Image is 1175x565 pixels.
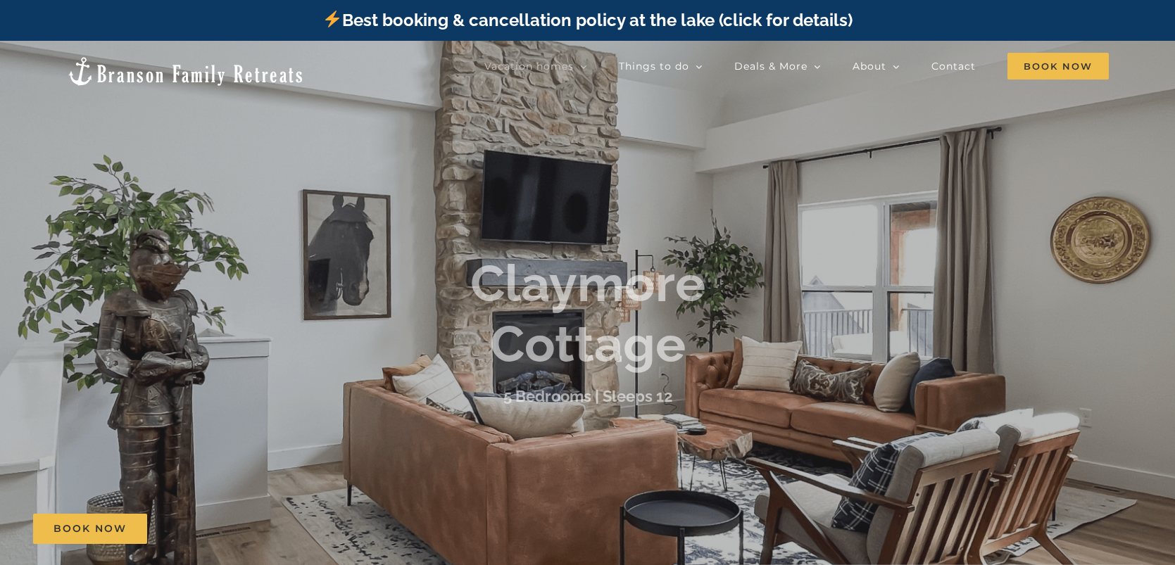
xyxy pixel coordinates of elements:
span: Book Now [1007,53,1109,80]
a: Best booking & cancellation policy at the lake (click for details) [322,10,852,30]
img: Branson Family Retreats Logo [66,56,305,87]
span: Things to do [619,61,689,71]
img: ⚡️ [324,11,341,27]
nav: Main Menu [484,52,1109,80]
h3: 5 Bedrooms | Sleeps 12 [503,388,672,406]
span: About [853,61,886,71]
a: Contact [931,52,976,80]
a: Things to do [619,52,703,80]
span: Book Now [54,523,127,535]
span: Deals & More [734,61,808,71]
a: About [853,52,900,80]
b: Claymore Cottage [470,253,705,374]
span: Vacation homes [484,61,574,71]
a: Book Now [33,514,147,544]
span: Contact [931,61,976,71]
a: Vacation homes [484,52,587,80]
a: Deals & More [734,52,821,80]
